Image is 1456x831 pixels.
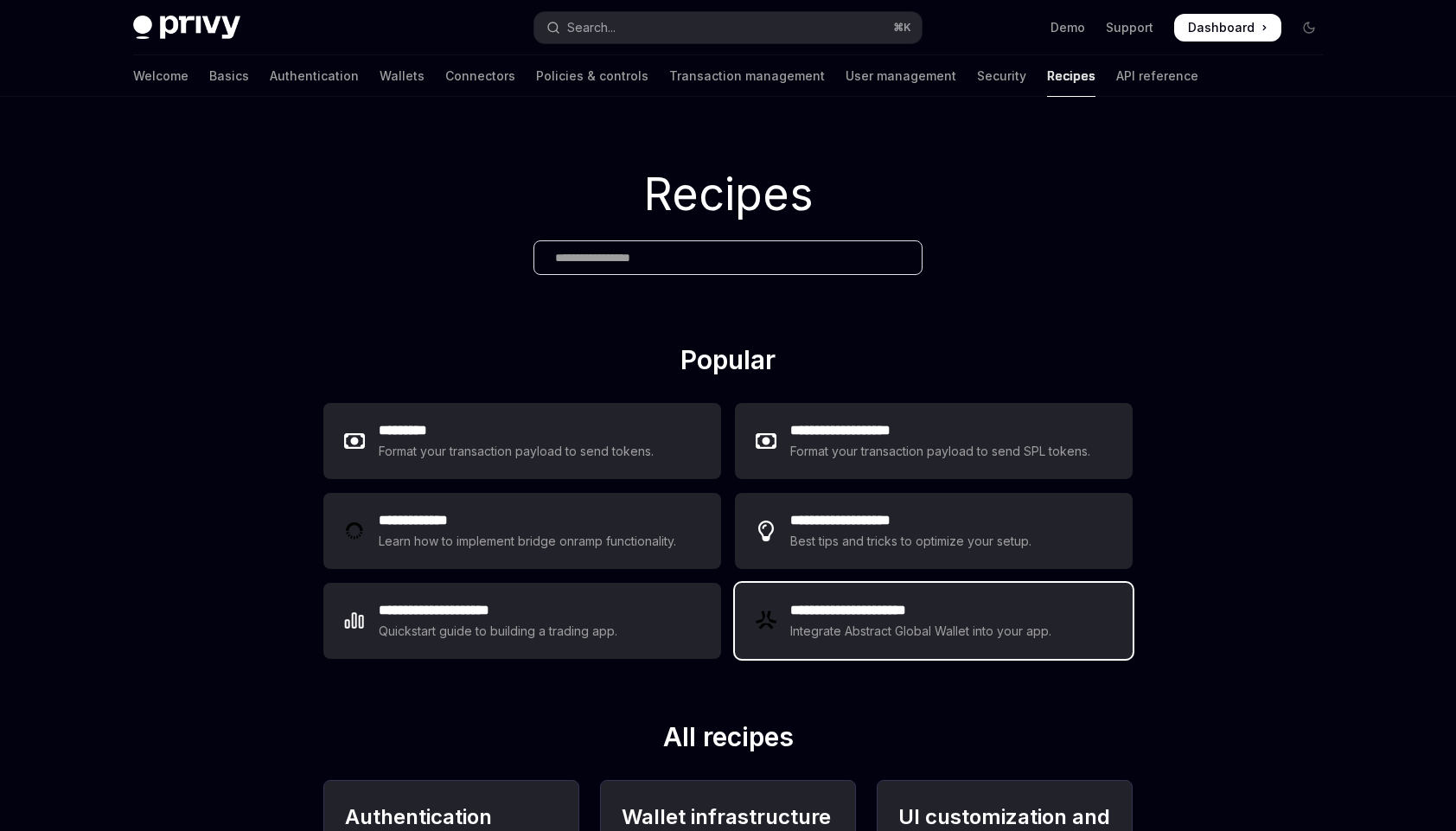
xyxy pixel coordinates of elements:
div: Best tips and tricks to optimize your setup. [790,531,1034,552]
a: Transaction management [669,55,825,97]
a: Demo [1050,19,1085,36]
a: **** **** ***Learn how to implement bridge onramp functionality. [323,493,721,569]
a: Welcome [133,55,188,97]
a: Recipes [1047,55,1095,97]
a: Basics [209,55,249,97]
span: ⌘ K [893,21,911,35]
a: Wallets [380,55,425,97]
div: Learn how to implement bridge onramp functionality. [379,531,681,552]
a: Dashboard [1174,14,1281,42]
button: Toggle dark mode [1295,14,1323,42]
div: Quickstart guide to building a trading app. [379,621,618,642]
div: Format your transaction payload to send tokens. [379,441,655,462]
h2: Popular [323,344,1133,382]
h2: All recipes [323,721,1133,759]
a: Support [1106,19,1153,36]
a: Security [977,55,1026,97]
a: User management [846,55,956,97]
img: dark logo [133,16,240,40]
button: Open search [534,12,922,43]
a: Connectors [445,55,515,97]
div: Format your transaction payload to send SPL tokens. [790,441,1092,462]
a: **** ****Format your transaction payload to send tokens. [323,403,721,479]
a: Authentication [270,55,359,97]
span: Dashboard [1188,19,1255,36]
div: Search... [567,17,616,38]
a: API reference [1116,55,1198,97]
a: Policies & controls [536,55,648,97]
div: Integrate Abstract Global Wallet into your app. [790,621,1053,642]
